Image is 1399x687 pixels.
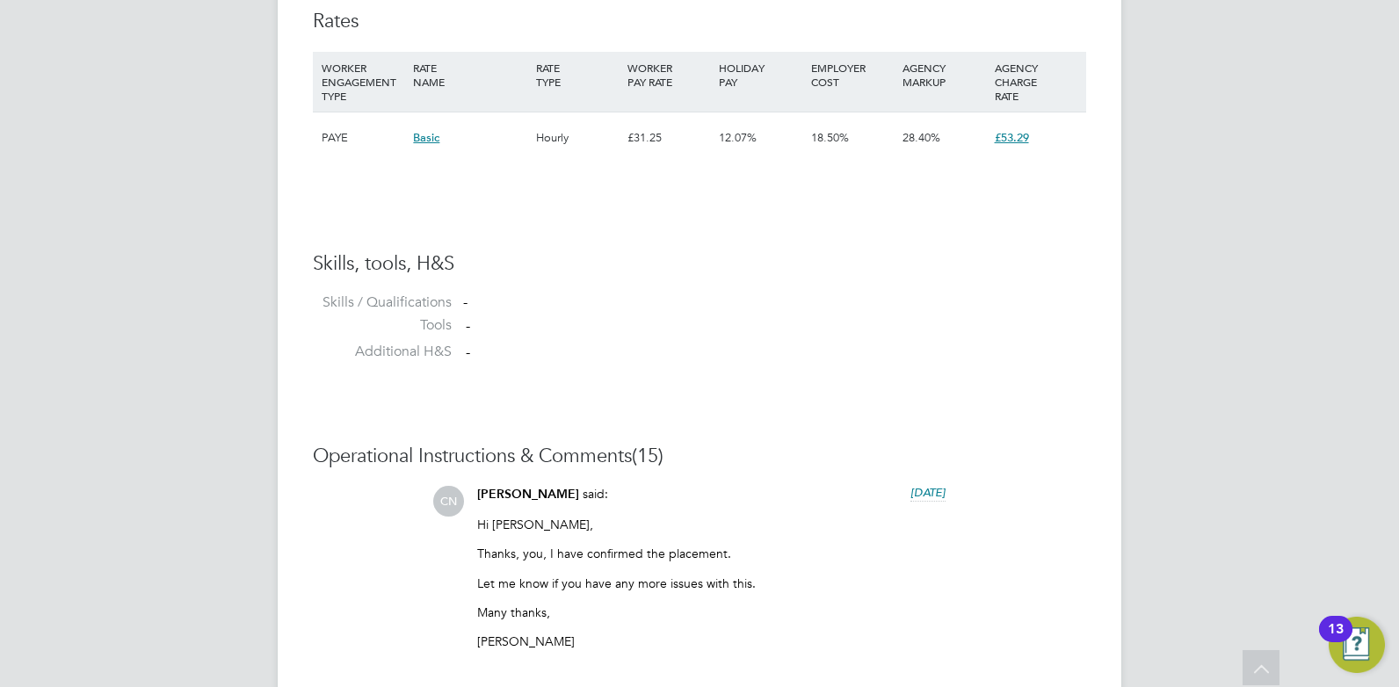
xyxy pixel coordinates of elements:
p: Hi [PERSON_NAME], [477,517,946,532]
div: RATE TYPE [532,52,623,98]
p: Many thanks, [477,604,946,620]
span: said: [583,486,608,502]
span: [DATE] [910,485,946,500]
div: WORKER ENGAGEMENT TYPE [317,52,409,112]
span: - [466,343,470,361]
div: WORKER PAY RATE [623,52,714,98]
div: AGENCY CHARGE RATE [990,52,1082,112]
p: Let me know if you have any more issues with this. [477,575,946,591]
span: - [466,317,470,335]
button: Open Resource Center, 13 new notifications [1329,617,1385,673]
span: 18.50% [811,130,849,145]
div: HOLIDAY PAY [714,52,806,98]
label: Skills / Qualifications [313,293,452,312]
div: Hourly [532,112,623,163]
h3: Skills, tools, H&S [313,251,1086,277]
div: 13 [1328,629,1344,652]
h3: Rates [313,9,1086,34]
div: RATE NAME [409,52,531,98]
div: £31.25 [623,112,714,163]
h3: Operational Instructions & Comments [313,444,1086,469]
span: (15) [632,444,663,467]
span: [PERSON_NAME] [477,487,579,502]
span: CN [433,486,464,517]
span: 12.07% [719,130,757,145]
p: [PERSON_NAME] [477,633,946,649]
span: 28.40% [902,130,940,145]
label: Additional H&S [313,343,452,361]
div: - [463,293,1086,312]
label: Tools [313,316,452,335]
div: PAYE [317,112,409,163]
span: Basic [413,130,439,145]
div: AGENCY MARKUP [898,52,989,98]
p: Thanks, you, I have confirmed the placement. [477,546,946,561]
div: EMPLOYER COST [807,52,898,98]
span: £53.29 [995,130,1029,145]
